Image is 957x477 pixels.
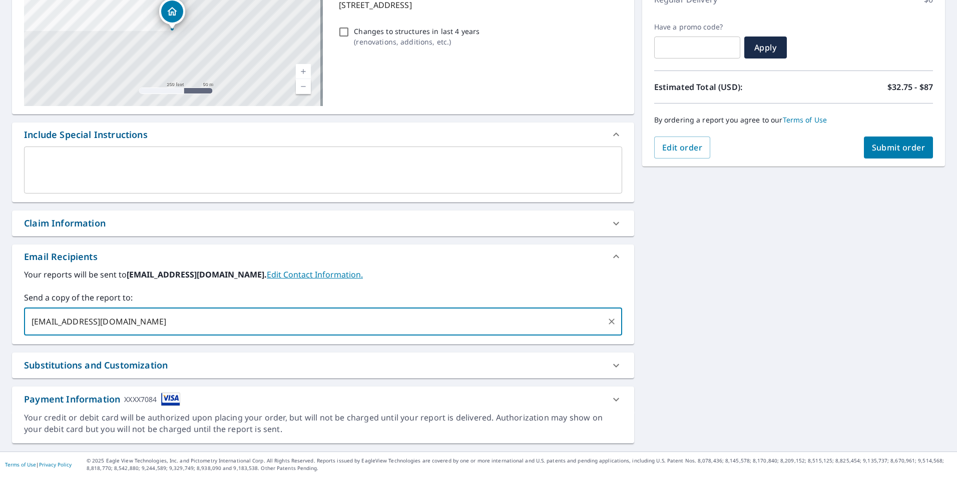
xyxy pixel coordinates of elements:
[12,122,634,146] div: Include Special Instructions
[12,386,634,412] div: Payment InformationXXXX7084cardImage
[87,457,952,472] p: © 2025 Eagle View Technologies, Inc. and Pictometry International Corp. All Rights Reserved. Repo...
[744,36,787,58] button: Apply
[654,136,711,158] button: Edit order
[654,22,740,31] label: Have a promo code?
[872,142,925,153] span: Submit order
[752,42,779,53] span: Apply
[662,142,703,153] span: Edit order
[124,392,157,406] div: XXXX7084
[354,36,480,47] p: ( renovations, additions, etc. )
[12,352,634,378] div: Substitutions and Customization
[783,115,827,124] a: Terms of Use
[5,461,36,468] a: Terms of Use
[12,210,634,236] div: Claim Information
[39,461,72,468] a: Privacy Policy
[12,244,634,268] div: Email Recipients
[654,115,933,124] p: By ordering a report you agree to our
[887,81,933,93] p: $32.75 - $87
[24,128,148,141] div: Include Special Instructions
[654,81,794,93] p: Estimated Total (USD):
[24,392,180,406] div: Payment Information
[161,392,180,406] img: cardImage
[296,64,311,79] a: Current Level 17, Zoom In
[864,136,933,158] button: Submit order
[24,268,622,280] label: Your reports will be sent to
[24,291,622,303] label: Send a copy of the report to:
[24,250,98,263] div: Email Recipients
[24,216,106,230] div: Claim Information
[127,269,267,280] b: [EMAIL_ADDRESS][DOMAIN_NAME].
[267,269,363,280] a: EditContactInfo
[5,461,72,467] p: |
[354,26,480,36] p: Changes to structures in last 4 years
[605,314,619,328] button: Clear
[24,412,622,435] div: Your credit or debit card will be authorized upon placing your order, but will not be charged unt...
[296,79,311,94] a: Current Level 17, Zoom Out
[24,358,168,372] div: Substitutions and Customization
